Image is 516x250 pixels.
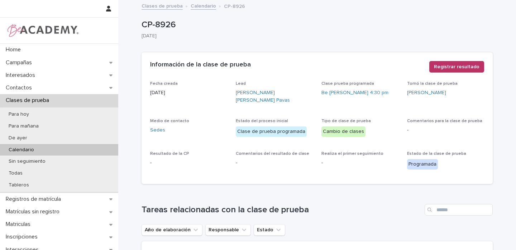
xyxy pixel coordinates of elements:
div: Cambio de clases [321,126,365,137]
p: - [321,159,398,167]
a: Be [PERSON_NAME] 4:30 pm [321,89,388,97]
a: Clases de prueba [142,1,183,10]
span: Estado del proceso inicial [236,119,288,123]
span: Tipo de clase de prueba [321,119,371,123]
p: Contactos [3,84,38,91]
p: Matrículas sin registro [3,208,65,215]
span: Realiza el primer seguimiento [321,152,383,156]
h2: Información de la clase de prueba [150,61,251,69]
button: Año de elaboración [142,224,202,236]
input: Search [425,204,493,216]
p: [DATE] [150,89,227,97]
p: Interesados [3,72,41,79]
a: Sedes [150,126,165,134]
p: Sin seguimiento [3,158,51,165]
div: Programada [407,159,438,170]
span: Medio de contacto [150,119,189,123]
p: Matriculas [3,221,36,228]
p: CP-8926 [142,20,490,30]
span: Resultado de la CP [150,152,189,156]
span: Clase prueba programada [321,82,374,86]
button: Estado [254,224,285,236]
span: Tomó la clase de prueba [407,82,458,86]
div: Clase de prueba programada [236,126,307,137]
a: [PERSON_NAME] [407,89,446,97]
p: Para mañana [3,123,44,129]
p: De ayer [3,135,33,141]
p: Calendario [3,147,40,153]
h1: Tareas relacionadas con la clase de prueba [142,205,422,215]
span: Lead [236,82,246,86]
p: Todas [3,170,28,176]
span: Registrar resultado [434,63,479,70]
p: Tableros [3,182,35,188]
p: Para hoy [3,111,35,117]
button: Responsable [205,224,251,236]
p: Home [3,46,27,53]
button: Registrar resultado [429,61,484,73]
span: Comentarios del resultado de clase [236,152,309,156]
p: Clases de prueba [3,97,55,104]
img: WPrjXfSUmiLcdUfaYY4Q [6,23,79,38]
p: Campañas [3,59,38,66]
span: Fecha creada [150,82,178,86]
p: - [236,159,313,167]
p: Registros de matrícula [3,196,67,203]
a: Calendario [191,1,216,10]
span: Comentarios para la clase de prueba [407,119,482,123]
p: - [407,126,484,134]
p: CP-8926 [224,2,245,10]
span: Estado de la clase de prueba [407,152,466,156]
p: - [150,159,227,167]
p: [DATE] [142,33,487,39]
a: [PERSON_NAME] [PERSON_NAME] Pavas [236,89,313,104]
p: Inscripciones [3,233,43,240]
